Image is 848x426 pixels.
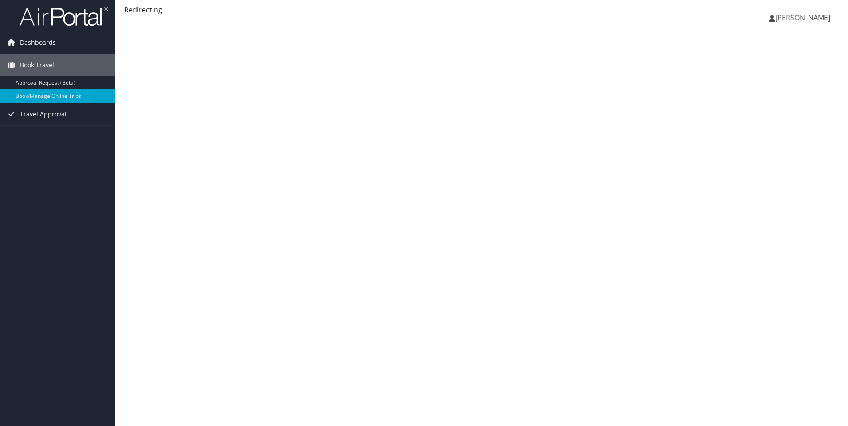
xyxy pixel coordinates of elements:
[20,31,56,54] span: Dashboards
[124,4,839,15] div: Redirecting...
[775,13,830,23] span: [PERSON_NAME]
[20,54,54,76] span: Book Travel
[769,4,839,31] a: [PERSON_NAME]
[20,6,108,27] img: airportal-logo.png
[20,103,67,125] span: Travel Approval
